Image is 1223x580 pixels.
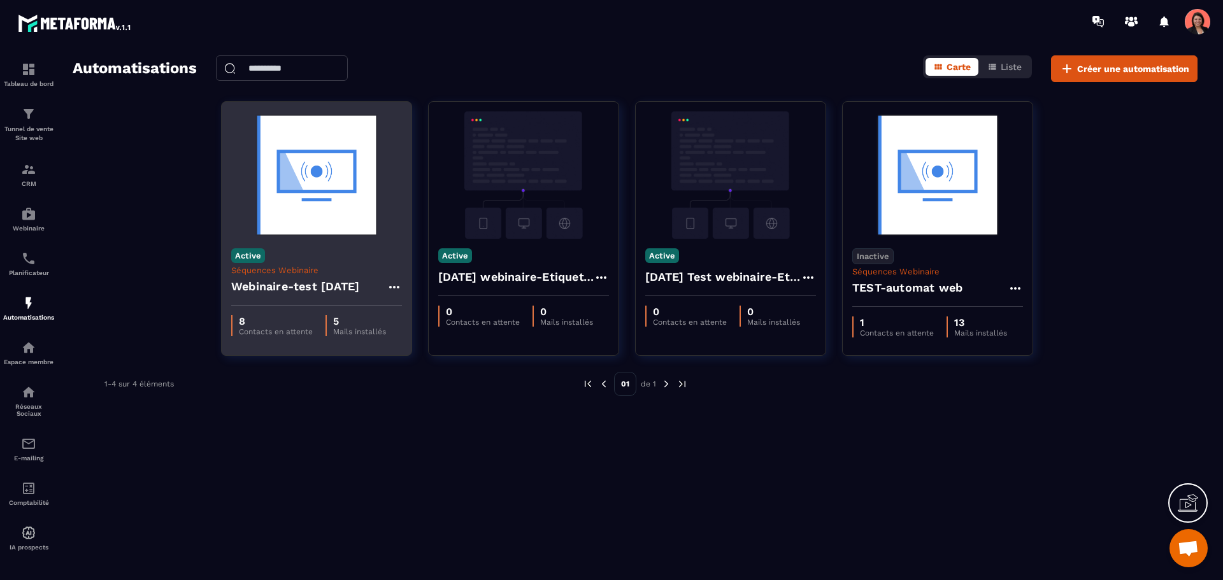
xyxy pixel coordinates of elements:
[653,306,727,318] p: 0
[333,315,386,327] p: 5
[333,327,386,336] p: Mails installés
[231,111,402,239] img: automation-background
[104,379,174,388] p: 1-4 sur 4 éléments
[954,329,1007,337] p: Mails installés
[239,327,313,336] p: Contacts en attente
[653,318,727,327] p: Contacts en attente
[598,378,610,390] img: prev
[3,80,54,87] p: Tableau de bord
[438,248,472,263] p: Active
[540,306,593,318] p: 0
[661,378,672,390] img: next
[947,62,971,72] span: Carte
[446,318,520,327] p: Contacts en attente
[540,318,593,327] p: Mails installés
[645,268,801,286] h4: [DATE] Test webinaire-Etiquette CRM
[3,455,54,462] p: E-mailing
[852,267,1023,276] p: Séquences Webinaire
[1077,62,1189,75] span: Créer une automatisation
[1001,62,1022,72] span: Liste
[852,111,1023,239] img: automation-background
[3,427,54,471] a: emailemailE-mailing
[641,379,656,389] p: de 1
[3,544,54,551] p: IA prospects
[21,385,36,400] img: social-network
[747,306,800,318] p: 0
[676,378,688,390] img: next
[231,265,402,275] p: Séquences Webinaire
[954,316,1007,329] p: 13
[1169,529,1208,567] div: Ouvrir le chat
[21,481,36,496] img: accountant
[3,97,54,152] a: formationformationTunnel de vente Site web
[3,125,54,143] p: Tunnel de vente Site web
[614,372,636,396] p: 01
[21,436,36,451] img: email
[21,62,36,77] img: formation
[21,162,36,177] img: formation
[21,106,36,122] img: formation
[239,315,313,327] p: 8
[438,268,594,286] h4: [DATE] webinaire-Etiquette CRM - Copy
[3,286,54,330] a: automationsautomationsAutomatisations
[438,111,609,239] img: automation-background
[21,251,36,266] img: scheduler
[860,329,934,337] p: Contacts en attente
[231,278,359,295] h4: Webinaire-test [DATE]
[852,248,894,264] p: Inactive
[3,225,54,232] p: Webinaire
[18,11,132,34] img: logo
[645,111,816,239] img: automation-background
[3,197,54,241] a: automationsautomationsWebinaire
[1051,55,1198,82] button: Créer une automatisation
[3,180,54,187] p: CRM
[3,314,54,321] p: Automatisations
[231,248,265,263] p: Active
[860,316,934,329] p: 1
[582,378,594,390] img: prev
[3,152,54,197] a: formationformationCRM
[980,58,1029,76] button: Liste
[3,403,54,417] p: Réseaux Sociaux
[3,269,54,276] p: Planificateur
[3,499,54,506] p: Comptabilité
[21,295,36,311] img: automations
[645,248,679,263] p: Active
[21,340,36,355] img: automations
[3,52,54,97] a: formationformationTableau de bord
[852,279,962,297] h4: TEST-automat web
[3,330,54,375] a: automationsautomationsEspace membre
[926,58,978,76] button: Carte
[3,471,54,516] a: accountantaccountantComptabilité
[3,375,54,427] a: social-networksocial-networkRéseaux Sociaux
[747,318,800,327] p: Mails installés
[3,358,54,365] p: Espace membre
[3,241,54,286] a: schedulerschedulerPlanificateur
[73,55,197,82] h2: Automatisations
[21,206,36,222] img: automations
[21,525,36,541] img: automations
[446,306,520,318] p: 0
